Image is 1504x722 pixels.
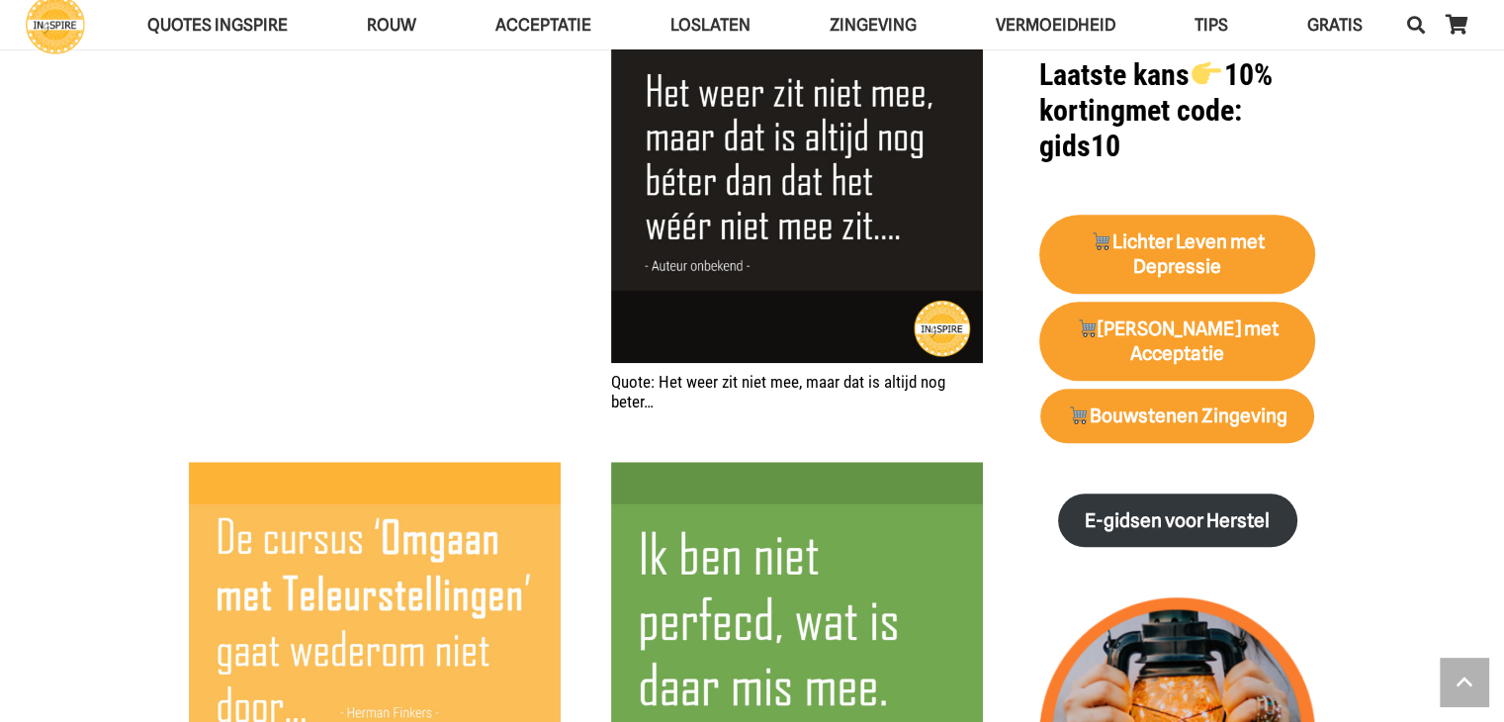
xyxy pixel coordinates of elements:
[1307,15,1363,35] span: GRATIS
[996,15,1115,35] span: VERMOEIDHEID
[1039,215,1315,294] a: 🛒Lichter Leven met Depressie
[1085,509,1270,532] strong: E-gidsen voor Herstel
[1092,231,1110,250] img: 🛒
[1076,317,1279,365] strong: [PERSON_NAME] met Acceptatie
[611,464,983,484] a: Spreuk: Ik ben niet perfecd, wat is daar mis mee
[1039,302,1315,381] a: 🛒[PERSON_NAME] met Acceptatie
[1091,230,1265,278] strong: Lichter Leven met Depressie
[495,15,591,35] span: Acceptatie
[1078,318,1097,337] img: 🛒
[367,15,416,35] span: ROUW
[670,15,751,35] span: Loslaten
[147,15,288,35] span: QUOTES INGSPIRE
[1040,389,1314,443] a: 🛒Bouwstenen Zingeving
[1058,494,1297,548] a: E-gidsen voor Herstel
[1068,405,1287,427] strong: Bouwstenen Zingeving
[1192,58,1221,88] img: 👉
[1039,57,1315,164] h1: met code: gids10
[1194,15,1228,35] span: TIPS
[189,464,561,484] a: Citaat: De cursus Omgaan met Teleurstellingen gaat wederom niet door…!
[1069,406,1088,424] img: 🛒
[1039,57,1272,128] strong: Laatste kans 10% korting
[1440,658,1489,707] a: Terug naar top
[611,372,945,411] a: Quote: Het weer zit niet mee, maar dat is altijd nog beter…
[830,15,917,35] span: Zingeving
